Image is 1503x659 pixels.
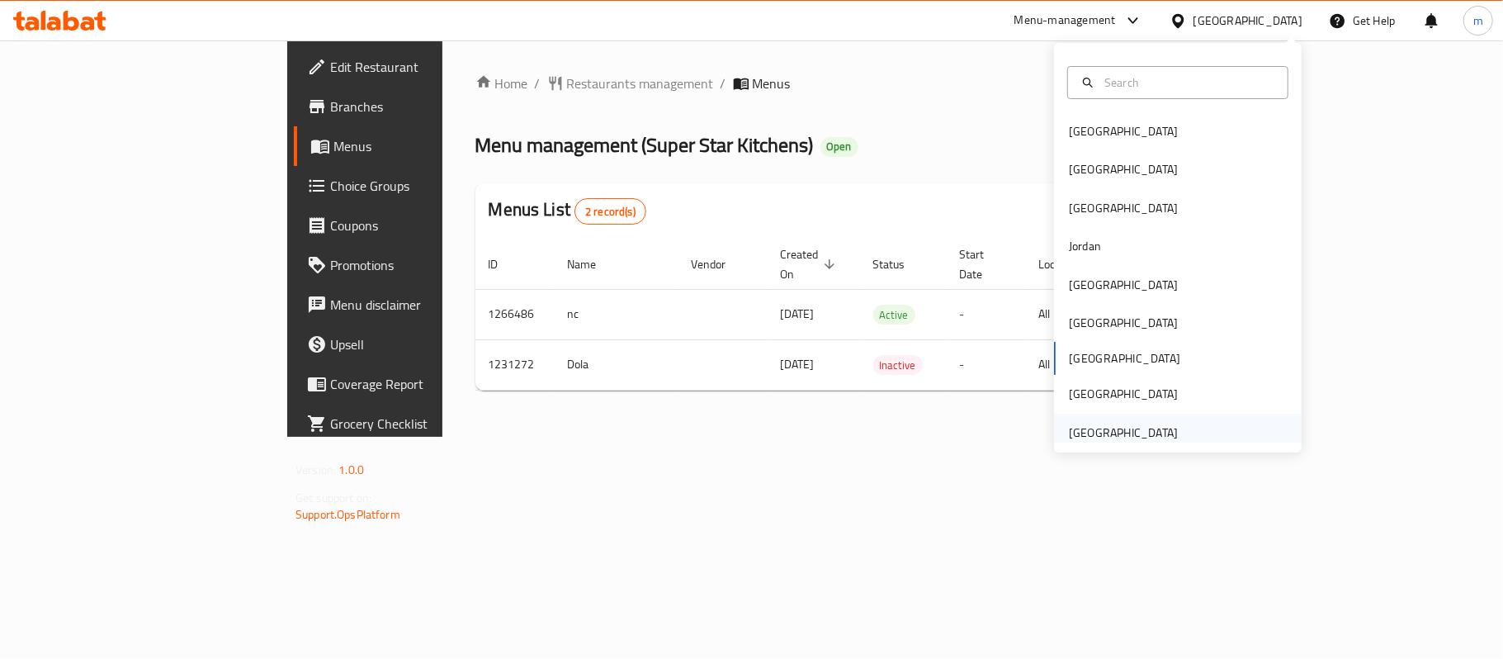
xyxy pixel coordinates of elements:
span: [DATE] [781,303,815,325]
td: - [947,289,1026,339]
span: Inactive [873,356,923,375]
td: All [1026,289,1111,339]
span: Edit Restaurant [330,57,525,77]
table: enhanced table [475,239,1296,391]
div: Open [820,137,858,157]
a: Coverage Report [294,364,538,404]
div: Total records count [574,198,646,225]
span: Created On [781,244,840,284]
div: [GEOGRAPHIC_DATA] [1069,385,1178,403]
div: [GEOGRAPHIC_DATA] [1069,424,1178,442]
div: Inactive [873,355,923,375]
a: Support.OpsPlatform [295,504,400,525]
nav: breadcrumb [475,73,1183,93]
div: [GEOGRAPHIC_DATA] [1069,160,1178,178]
div: [GEOGRAPHIC_DATA] [1069,199,1178,217]
a: Menu disclaimer [294,285,538,325]
span: 1.0.0 [338,459,364,481]
span: Menu management ( Super Star Kitchens ) [475,126,814,164]
span: Start Date [960,244,1006,284]
span: Promotions [330,255,525,275]
a: Upsell [294,325,538,364]
a: Coupons [294,206,538,245]
span: Menus [333,136,525,156]
li: / [721,73,726,93]
span: [DATE] [781,353,815,375]
td: All [1026,339,1111,390]
td: nc [555,289,678,339]
div: Jordan [1069,237,1101,255]
span: Name [568,254,618,274]
span: Locale [1039,254,1091,274]
span: Active [873,306,915,325]
span: 2 record(s) [575,204,645,220]
span: Choice Groups [330,176,525,196]
div: [GEOGRAPHIC_DATA] [1069,314,1178,332]
span: Coupons [330,216,525,235]
span: Version: [295,459,336,481]
a: Promotions [294,245,538,285]
h2: Menus List [489,197,646,225]
span: Coverage Report [330,374,525,394]
a: Choice Groups [294,166,538,206]
div: [GEOGRAPHIC_DATA] [1193,12,1302,30]
span: Restaurants management [567,73,714,93]
span: Open [820,140,858,154]
div: [GEOGRAPHIC_DATA] [1069,122,1178,140]
a: Grocery Checklist [294,404,538,443]
span: Branches [330,97,525,116]
div: Menu-management [1014,11,1116,31]
a: Menus [294,126,538,166]
span: Menus [753,73,791,93]
a: Restaurants management [547,73,714,93]
a: Branches [294,87,538,126]
a: Edit Restaurant [294,47,538,87]
div: [GEOGRAPHIC_DATA] [1069,276,1178,294]
span: Menu disclaimer [330,295,525,315]
span: Get support on: [295,487,371,509]
span: Vendor [692,254,748,274]
span: ID [489,254,520,274]
input: Search [1098,73,1278,92]
span: Status [873,254,927,274]
td: Dola [555,339,678,390]
td: - [947,339,1026,390]
span: m [1473,12,1483,30]
span: Grocery Checklist [330,414,525,434]
span: Upsell [330,334,525,354]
